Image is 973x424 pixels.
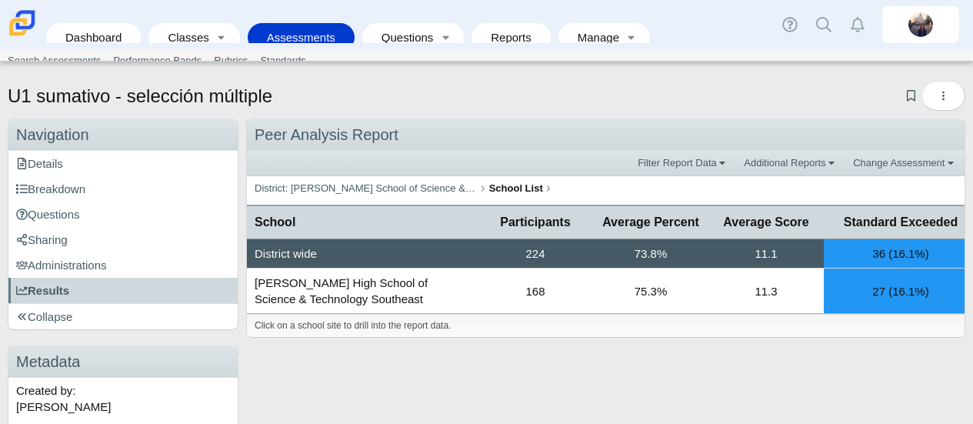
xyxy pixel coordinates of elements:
div: District wide [247,239,478,268]
a: Collapse [8,304,238,329]
div: Peer Analysis Report [247,119,965,151]
a: Breakdown [8,176,238,202]
a: Carmen School of Science & Technology [6,28,38,42]
span: Questions [16,208,80,221]
a: britta.barnhart.NdZ84j [882,6,959,43]
span: Average Score [716,214,816,231]
span: Standard Exceeded [831,214,970,231]
div: Created by: [PERSON_NAME] [8,378,238,419]
a: Add bookmark [904,89,918,102]
a: Rubrics [208,49,254,72]
td: [PERSON_NAME] High School of Science & Technology Southeast [247,269,478,314]
a: Change Assessment [849,155,961,171]
a: Filter Report Data [634,155,732,171]
td: 75.3% [593,269,708,314]
span: Results [16,284,69,297]
a: Additional Reports [740,155,841,171]
span: Average Percent [601,214,701,231]
span: Administrations [16,259,107,272]
span: Navigation [16,126,89,143]
a: Search Assessments [2,49,107,72]
a: Reports [479,23,543,52]
a: Questions [8,202,238,227]
a: Toggle expanded [211,23,232,52]
div: Click on a school site to drill into the report data. [247,314,965,337]
span: Breakdown [16,182,85,195]
a: Classes [156,23,210,52]
img: britta.barnhart.NdZ84j [908,12,933,37]
div: 11.1 [708,239,824,268]
a: Dashboard [54,23,133,52]
h3: Metadata [8,346,238,378]
a: District: [PERSON_NAME] School of Science & Technology [251,179,482,199]
b: School List [489,182,543,194]
span: Details [16,157,63,170]
a: Questions [370,23,435,52]
img: Carmen School of Science & Technology [6,7,38,39]
h1: U1 sumativo - selección múltiple [8,83,272,109]
a: Performance Bands [107,49,208,72]
a: Standards [254,49,312,72]
a: Administrations [8,252,238,278]
span: Collapse [16,310,72,323]
a: Details [8,151,238,176]
span: School [255,214,470,231]
td: 168 [478,269,593,314]
span: Sharing [16,233,68,246]
a: Sharing [8,227,238,252]
a: Toggle expanded [435,23,456,52]
div: 224 [478,239,593,268]
a: Manage [566,23,621,52]
a: Results [8,278,238,303]
a: Alerts [841,8,875,42]
button: More options [921,81,965,111]
td: 11.3 [708,269,824,314]
div: 73.8% [593,239,708,268]
a: Toggle expanded [621,23,642,52]
span: Participants [485,214,585,231]
a: Assessments [255,23,347,52]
